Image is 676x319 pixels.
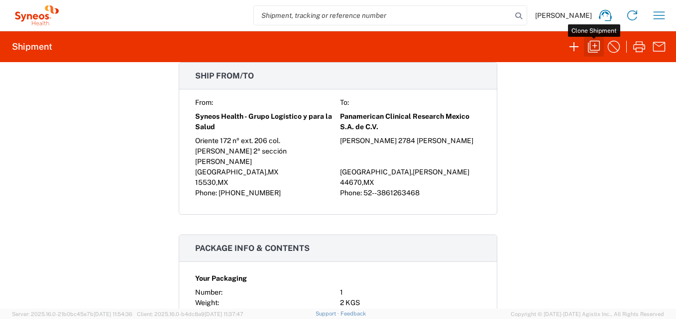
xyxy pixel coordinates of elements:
[268,168,279,176] span: MX
[316,311,340,317] a: Support
[363,189,420,197] span: 52--3861263468
[340,308,481,319] div: 35 x 30 x 13.5 CM
[195,243,310,253] span: Package info & contents
[266,168,268,176] span: ,
[195,178,216,186] span: 15530
[363,178,374,186] span: MX
[195,157,336,167] div: [PERSON_NAME]
[195,111,336,132] span: Syneos Health - Grupo Logístico y para la Salud
[218,178,228,186] span: MX
[511,310,664,319] span: Copyright © [DATE]-[DATE] Agistix Inc., All Rights Reserved
[195,136,336,157] div: Oriente 172 nº ext. 206 col. [PERSON_NAME] 2ª sección
[12,41,52,53] h2: Shipment
[340,189,362,197] span: Phone:
[216,178,218,186] span: ,
[219,189,281,197] span: [PHONE_NUMBER]
[94,311,132,317] span: [DATE] 11:54:36
[195,288,223,296] span: Number:
[362,178,363,186] span: ,
[195,71,254,80] span: Ship from/to
[340,178,362,186] span: 44670
[195,98,213,106] span: From:
[137,311,243,317] span: Client: 2025.16.0-b4dc8a9
[340,287,481,298] div: 1
[340,298,481,308] div: 2 KGS
[413,168,469,176] span: [PERSON_NAME]
[340,136,481,157] div: [PERSON_NAME] 2784 [PERSON_NAME]
[205,311,243,317] span: [DATE] 11:37:47
[254,6,512,25] input: Shipment, tracking or reference number
[195,273,247,284] span: Your Packaging
[12,311,132,317] span: Server: 2025.16.0-21b0bc45e7b
[195,299,219,307] span: Weight:
[535,11,592,20] span: [PERSON_NAME]
[340,111,481,132] span: Panamerican Clinical Research Mexico S.A. de C.V.
[340,98,349,106] span: To:
[195,168,266,176] span: [GEOGRAPHIC_DATA]
[195,189,217,197] span: Phone:
[340,311,366,317] a: Feedback
[340,168,411,176] span: [GEOGRAPHIC_DATA]
[411,168,413,176] span: ,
